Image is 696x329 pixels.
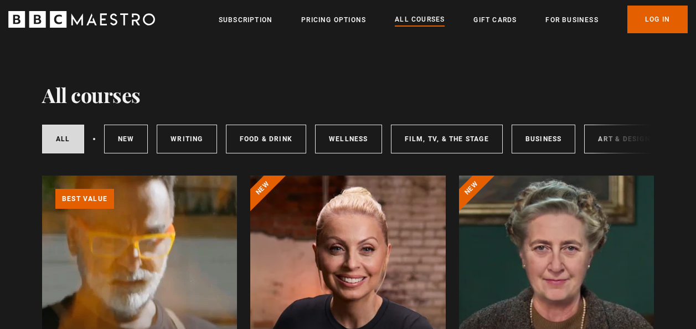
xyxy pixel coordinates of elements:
nav: Primary [219,6,688,33]
a: Film, TV, & The Stage [391,125,503,153]
a: All [42,125,84,153]
a: Business [512,125,576,153]
a: Gift Cards [473,14,517,25]
a: Art & Design [584,125,663,153]
a: Subscription [219,14,272,25]
h1: All courses [42,83,141,106]
a: All Courses [395,14,445,26]
a: For business [545,14,598,25]
a: Pricing Options [301,14,366,25]
svg: BBC Maestro [8,11,155,28]
a: New [104,125,148,153]
p: Best value [55,189,114,209]
a: Log In [627,6,688,33]
a: Food & Drink [226,125,306,153]
a: Wellness [315,125,382,153]
a: Writing [157,125,216,153]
